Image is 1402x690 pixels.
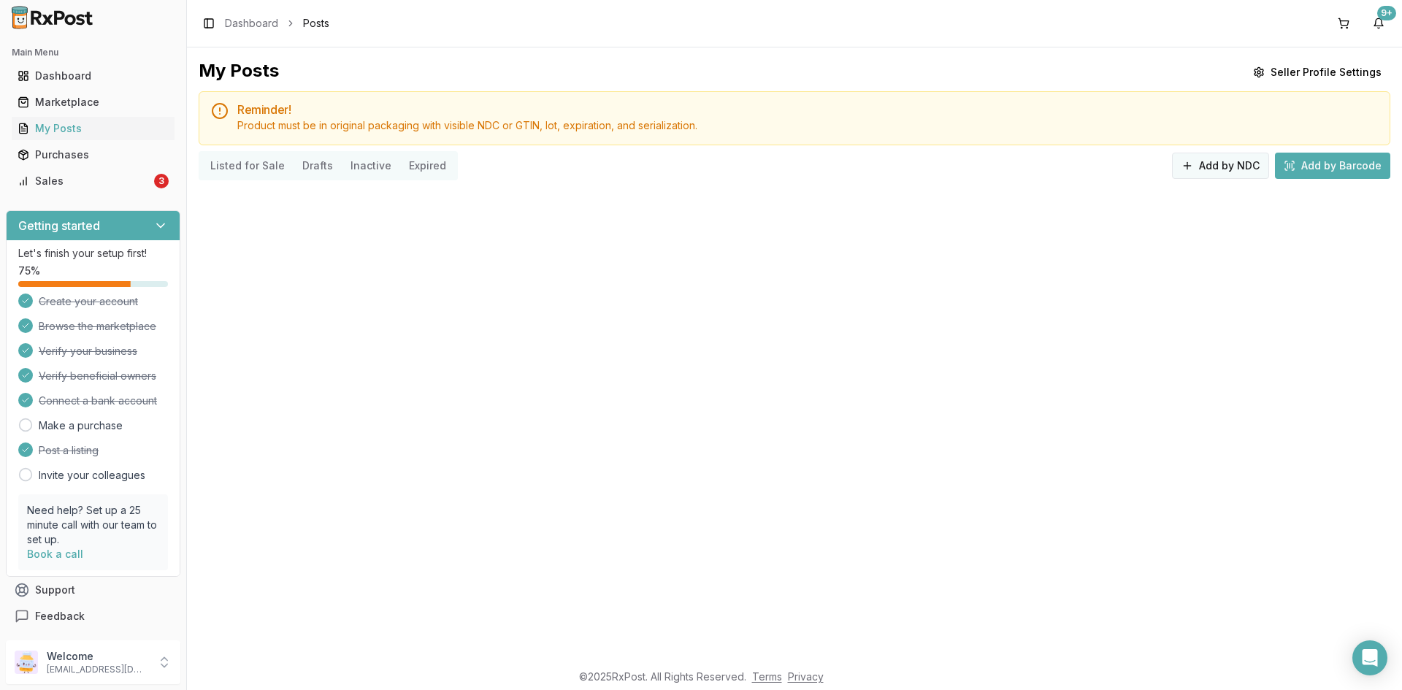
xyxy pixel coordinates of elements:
[1352,640,1387,675] div: Open Intercom Messenger
[35,609,85,624] span: Feedback
[1172,153,1269,179] button: Add by NDC
[12,47,175,58] h2: Main Menu
[6,577,180,603] button: Support
[18,121,169,136] div: My Posts
[199,59,279,85] div: My Posts
[303,16,329,31] span: Posts
[1367,12,1390,35] button: 9+
[18,246,168,261] p: Let's finish your setup first!
[6,143,180,166] button: Purchases
[18,217,100,234] h3: Getting started
[154,174,169,188] div: 3
[39,294,138,309] span: Create your account
[342,154,400,177] button: Inactive
[400,154,455,177] button: Expired
[6,117,180,140] button: My Posts
[237,104,1378,115] h5: Reminder!
[39,418,123,433] a: Make a purchase
[225,16,278,31] a: Dashboard
[6,169,180,193] button: Sales3
[6,64,180,88] button: Dashboard
[1244,59,1390,85] button: Seller Profile Settings
[39,319,156,334] span: Browse the marketplace
[39,468,145,483] a: Invite your colleagues
[12,142,175,168] a: Purchases
[752,670,782,683] a: Terms
[12,115,175,142] a: My Posts
[12,168,175,194] a: Sales3
[47,664,148,675] p: [EMAIL_ADDRESS][DOMAIN_NAME]
[12,63,175,89] a: Dashboard
[15,651,38,674] img: User avatar
[788,670,824,683] a: Privacy
[47,649,148,664] p: Welcome
[1275,153,1390,179] button: Add by Barcode
[1377,6,1396,20] div: 9+
[18,95,169,110] div: Marketplace
[18,147,169,162] div: Purchases
[294,154,342,177] button: Drafts
[18,174,151,188] div: Sales
[18,69,169,83] div: Dashboard
[237,118,1378,133] div: Product must be in original packaging with visible NDC or GTIN, lot, expiration, and serialization.
[6,603,180,629] button: Feedback
[27,548,83,560] a: Book a call
[225,16,329,31] nav: breadcrumb
[6,6,99,29] img: RxPost Logo
[39,443,99,458] span: Post a listing
[27,503,159,547] p: Need help? Set up a 25 minute call with our team to set up.
[39,394,157,408] span: Connect a bank account
[202,154,294,177] button: Listed for Sale
[12,89,175,115] a: Marketplace
[39,369,156,383] span: Verify beneficial owners
[18,264,40,278] span: 75 %
[39,344,137,359] span: Verify your business
[6,91,180,114] button: Marketplace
